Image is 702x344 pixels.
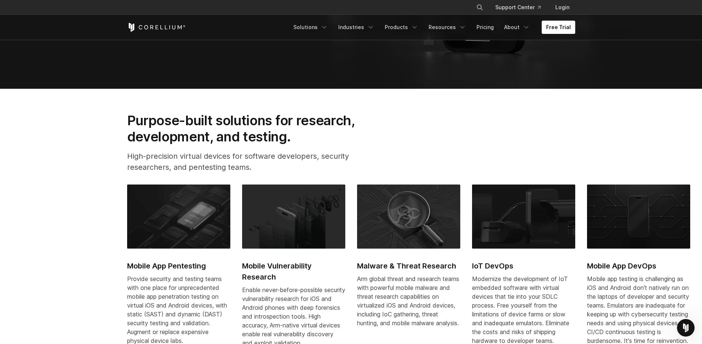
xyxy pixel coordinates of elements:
p: High-precision virtual devices for software developers, security researchers, and pentesting teams. [127,151,378,173]
a: Products [380,21,423,34]
h2: Purpose-built solutions for research, development, and testing. [127,112,378,145]
div: Navigation Menu [289,21,575,34]
a: Login [549,1,575,14]
img: Mobile App Pentesting [127,185,230,249]
a: Pricing [472,21,498,34]
img: Mobile Vulnerability Research [242,185,345,249]
a: Resources [424,21,471,34]
img: Malware & Threat Research [357,185,460,249]
h2: Mobile Vulnerability Research [242,260,345,282]
h2: IoT DevOps [472,260,575,271]
a: Free Trial [542,21,575,34]
iframe: Intercom live chat [677,319,695,337]
a: About [500,21,534,34]
img: IoT DevOps [472,185,575,249]
h2: Mobile App Pentesting [127,260,230,271]
button: Search [473,1,486,14]
div: Navigation Menu [467,1,575,14]
div: Arm global threat and research teams with powerful mobile malware and threat research capabilitie... [357,274,460,327]
a: Industries [334,21,379,34]
a: Support Center [489,1,546,14]
h2: Mobile App DevOps [587,260,690,271]
a: Malware & Threat Research Malware & Threat Research Arm global threat and research teams with pow... [357,185,460,336]
h2: Malware & Threat Research [357,260,460,271]
img: Mobile App DevOps [587,185,690,249]
a: Corellium Home [127,23,186,32]
a: Solutions [289,21,332,34]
